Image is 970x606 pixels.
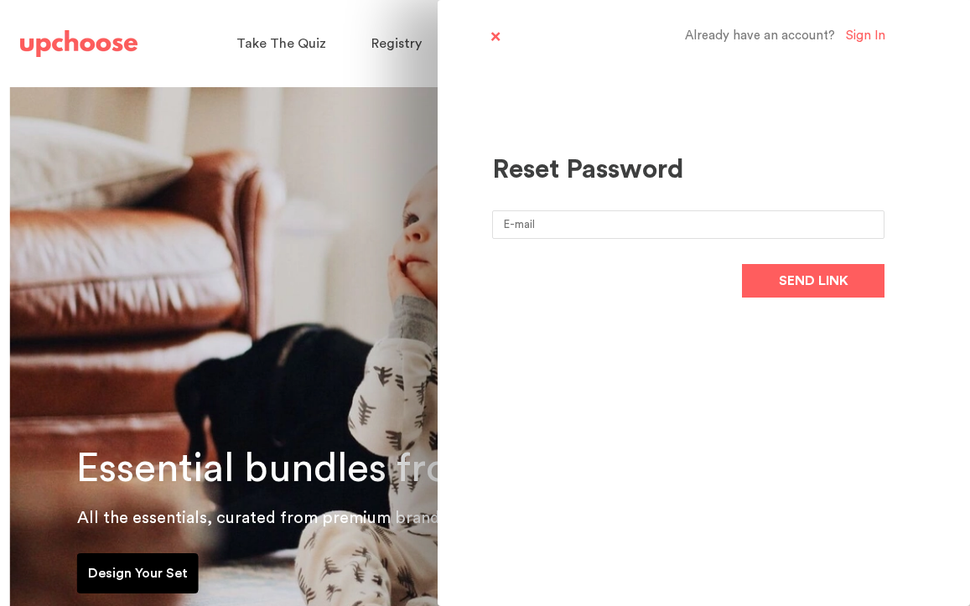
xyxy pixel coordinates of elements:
span: Send link [779,271,848,291]
div: Sign In [846,28,885,44]
span: Already have an account? [685,28,835,44]
button: Send link [742,264,884,298]
input: E-mail [492,210,884,239]
div: Reset Password [492,153,884,185]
